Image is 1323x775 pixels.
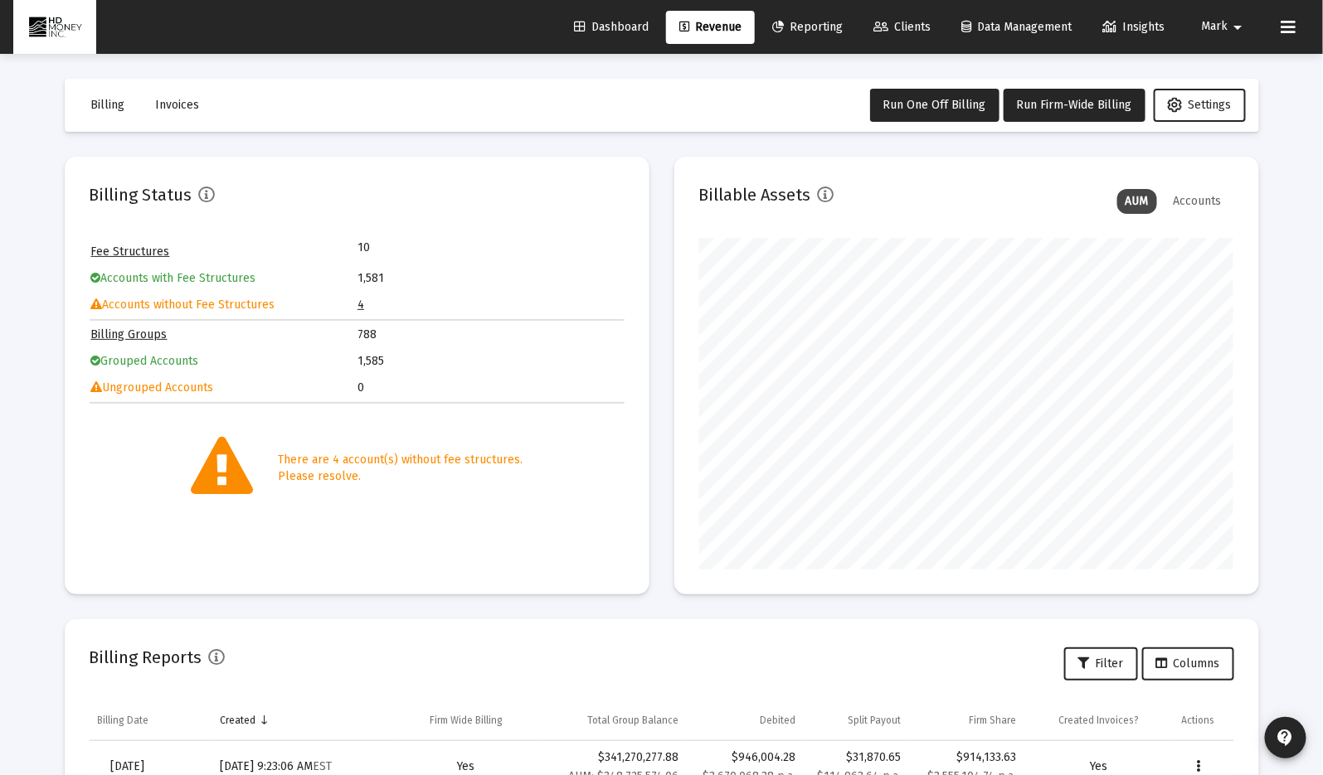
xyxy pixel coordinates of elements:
[91,266,357,291] td: Accounts with Fee Structures
[539,700,688,740] td: Column Total Group Balance
[1089,11,1178,44] a: Insights
[358,266,623,291] td: 1,581
[278,468,523,485] div: Please resolve.
[90,182,192,208] h2: Billing Status
[760,714,795,727] div: Debited
[1154,89,1246,122] button: Settings
[804,700,909,740] td: Column Split Payout
[1156,656,1220,671] span: Columns
[430,714,503,727] div: Firm Wide Billing
[91,98,125,112] span: Billing
[90,644,202,671] h2: Billing Reports
[970,714,1017,727] div: Firm Share
[679,20,742,34] span: Revenue
[687,700,804,740] td: Column Debited
[1078,656,1124,671] span: Filter
[848,714,901,727] div: Split Payout
[358,349,623,374] td: 1,585
[90,700,212,740] td: Column Billing Date
[961,20,1072,34] span: Data Management
[1117,189,1157,214] div: AUM
[561,11,662,44] a: Dashboard
[1182,10,1268,43] button: Mark
[358,298,364,312] a: 4
[1064,647,1138,681] button: Filter
[1168,98,1232,112] span: Settings
[393,700,538,740] td: Column Firm Wide Billing
[948,11,1085,44] a: Data Management
[1004,89,1145,122] button: Run Firm-Wide Billing
[699,182,811,208] h2: Billable Assets
[574,20,649,34] span: Dashboard
[917,749,1017,766] div: $914,133.63
[143,89,213,122] button: Invoices
[759,11,856,44] a: Reporting
[212,700,393,740] td: Column Created
[220,758,385,775] div: [DATE] 9:23:06 AM
[358,322,623,347] td: 788
[91,245,170,259] a: Fee Structures
[358,375,623,400] td: 0
[91,293,357,317] td: Accounts without Fee Structures
[1017,98,1132,112] span: Run Firm-Wide Billing
[1228,11,1248,44] mat-icon: arrow_drop_down
[26,11,84,44] img: Dashboard
[98,714,149,727] div: Billing Date
[401,758,530,775] div: Yes
[1025,700,1174,740] td: Column Created Invoices?
[1276,728,1296,748] mat-icon: contact_support
[111,759,145,773] span: [DATE]
[1142,647,1234,681] button: Columns
[91,327,168,341] a: Billing Groups
[1174,700,1234,740] td: Column Actions
[873,20,931,34] span: Clients
[313,759,332,773] small: EST
[1059,714,1140,727] div: Created Invoices?
[772,20,843,34] span: Reporting
[1202,20,1228,34] span: Mark
[695,749,795,766] div: $946,004.28
[358,240,490,256] td: 10
[78,89,139,122] button: Billing
[909,700,1025,740] td: Column Firm Share
[1102,20,1165,34] span: Insights
[91,375,357,400] td: Ungrouped Accounts
[1182,714,1215,727] div: Actions
[870,89,1000,122] button: Run One Off Billing
[883,98,986,112] span: Run One Off Billing
[278,452,523,468] div: There are 4 account(s) without fee structures.
[220,714,255,727] div: Created
[666,11,755,44] a: Revenue
[1034,758,1165,775] div: Yes
[860,11,944,44] a: Clients
[156,98,200,112] span: Invoices
[587,714,679,727] div: Total Group Balance
[91,349,357,374] td: Grouped Accounts
[1165,189,1230,214] div: Accounts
